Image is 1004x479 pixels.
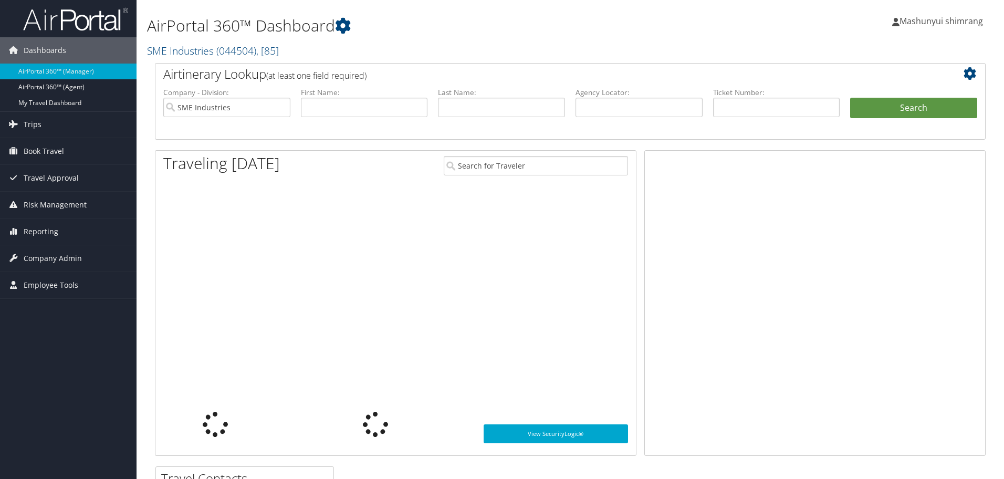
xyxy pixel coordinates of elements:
[438,87,565,98] label: Last Name:
[24,218,58,245] span: Reporting
[576,87,703,98] label: Agency Locator:
[266,70,367,81] span: (at least one field required)
[301,87,428,98] label: First Name:
[713,87,840,98] label: Ticket Number:
[24,272,78,298] span: Employee Tools
[24,165,79,191] span: Travel Approval
[24,245,82,272] span: Company Admin
[444,156,628,175] input: Search for Traveler
[163,65,908,83] h2: Airtinerary Lookup
[216,44,256,58] span: ( 044504 )
[850,98,977,119] button: Search
[24,192,87,218] span: Risk Management
[163,87,290,98] label: Company - Division:
[147,15,712,37] h1: AirPortal 360™ Dashboard
[900,15,983,27] span: Mashunyui shimrang
[23,7,128,32] img: airportal-logo.png
[484,424,628,443] a: View SecurityLogic®
[163,152,280,174] h1: Traveling [DATE]
[24,37,66,64] span: Dashboards
[24,138,64,164] span: Book Travel
[256,44,279,58] span: , [ 85 ]
[147,44,279,58] a: SME Industries
[892,5,993,37] a: Mashunyui shimrang
[24,111,41,138] span: Trips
